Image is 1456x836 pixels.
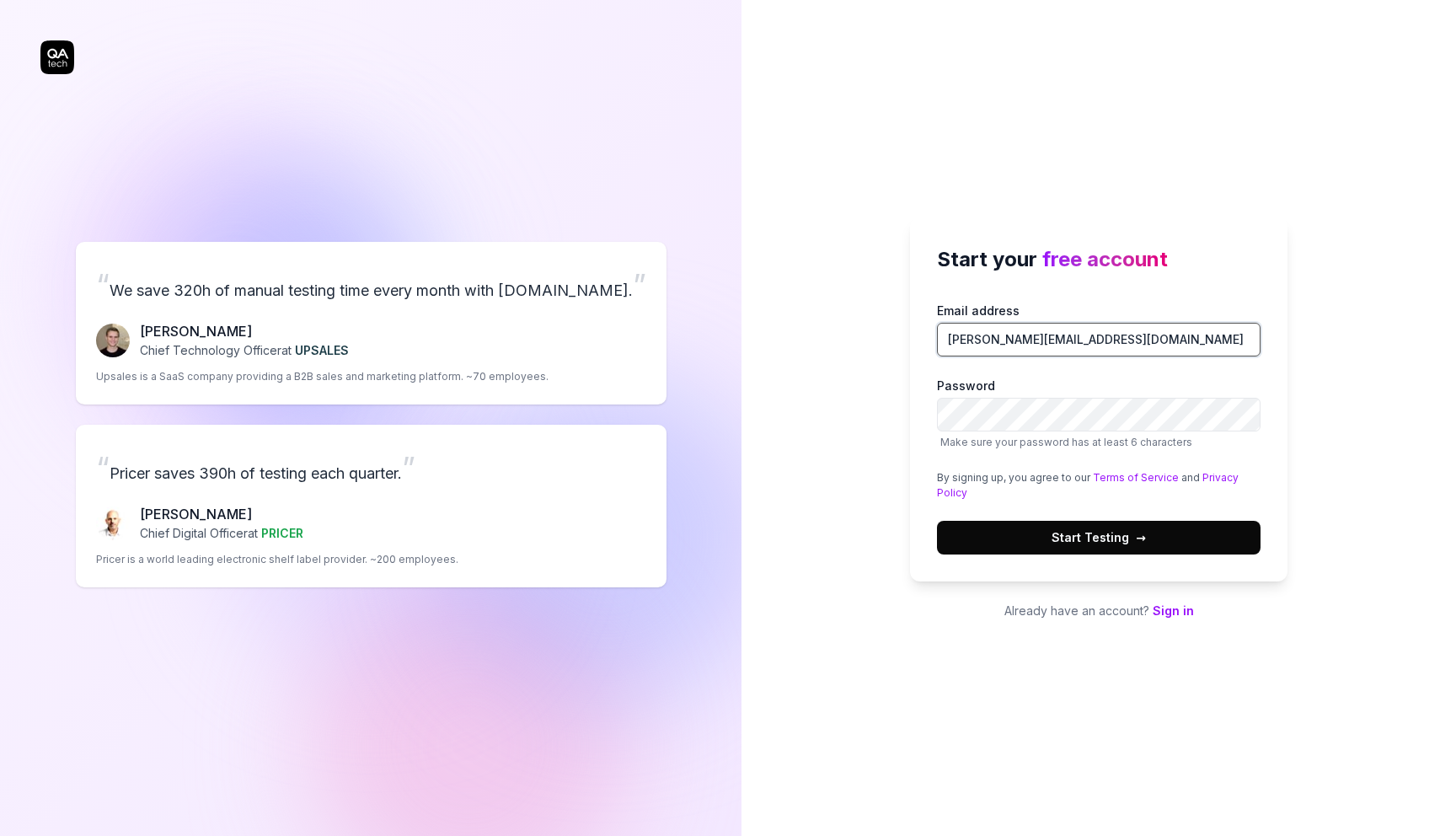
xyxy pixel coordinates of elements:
p: Pricer is a world leading electronic shelf label provider. ~200 employees. [96,552,458,567]
p: Chief Digital Officer at [140,524,303,542]
span: → [1136,528,1146,546]
p: Upsales is a SaaS company providing a B2B sales and marketing platform. ~70 employees. [96,369,549,384]
div: By signing up, you agree to our and [937,470,1261,501]
a: Terms of Service [1093,471,1179,484]
input: PasswordMake sure your password has at least 6 characters [937,398,1261,431]
span: UPSALES [295,343,349,357]
span: Make sure your password has at least 6 characters [940,436,1192,448]
span: “ [96,266,110,303]
span: “ [96,449,110,486]
p: Already have an account? [910,602,1287,619]
label: Email address [937,302,1261,356]
p: Chief Technology Officer at [140,341,349,359]
a: Privacy Policy [937,471,1239,499]
p: We save 320h of manual testing time every month with [DOMAIN_NAME]. [96,262,646,308]
a: “We save 320h of manual testing time every month with [DOMAIN_NAME].”Fredrik Seidl[PERSON_NAME]Ch... [76,242,666,405]
a: “Pricer saves 390h of testing each quarter.”Chris Chalkitis[PERSON_NAME]Chief Digital Officerat P... [76,425,666,587]
h2: Start your [937,244,1261,275]
span: PRICER [261,526,303,540]
a: Sign in [1153,603,1194,618]
p: [PERSON_NAME] [140,321,349,341]
span: Start Testing [1052,528,1146,546]
span: ” [402,449,415,486]
span: ” [633,266,646,303]
input: Email address [937,323,1261,356]
p: [PERSON_NAME] [140,504,303,524]
span: free account [1042,247,1168,271]
img: Fredrik Seidl [96,324,130,357]
label: Password [937,377,1261,450]
p: Pricer saves 390h of testing each quarter. [96,445,646,490]
button: Start Testing→ [937,521,1261,555]
img: Chris Chalkitis [96,506,130,540]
